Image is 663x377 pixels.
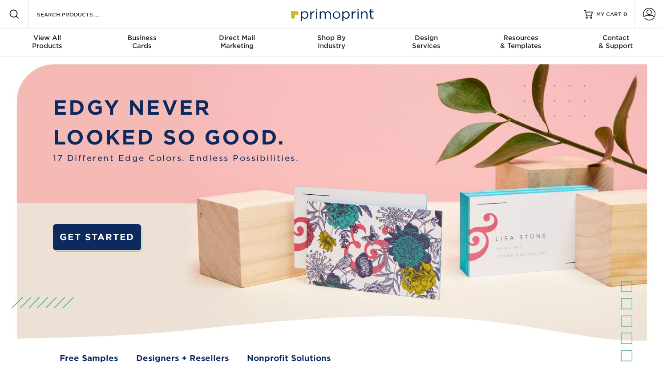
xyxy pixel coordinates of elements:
[284,34,379,50] div: Industry
[247,353,331,365] a: Nonprofit Solutions
[473,34,568,42] span: Resources
[596,11,622,18] span: MY CART
[623,11,627,17] span: 0
[473,28,568,57] a: Resources& Templates
[379,34,473,50] div: Services
[379,28,473,57] a: DesignServices
[190,28,284,57] a: Direct MailMarketing
[136,353,229,365] a: Designers + Resellers
[53,93,299,123] p: EDGY NEVER
[568,34,663,50] div: & Support
[53,152,299,164] span: 17 Different Edge Colors. Endless Possibilities.
[473,34,568,50] div: & Templates
[36,9,123,20] input: SEARCH PRODUCTS.....
[95,34,190,50] div: Cards
[190,34,284,50] div: Marketing
[60,353,118,365] a: Free Samples
[95,28,190,57] a: BusinessCards
[284,28,379,57] a: Shop ByIndustry
[568,34,663,42] span: Contact
[379,34,473,42] span: Design
[568,28,663,57] a: Contact& Support
[287,4,376,24] img: Primoprint
[53,123,299,152] p: LOOKED SO GOOD.
[190,34,284,42] span: Direct Mail
[284,34,379,42] span: Shop By
[53,224,141,250] a: GET STARTED
[95,34,190,42] span: Business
